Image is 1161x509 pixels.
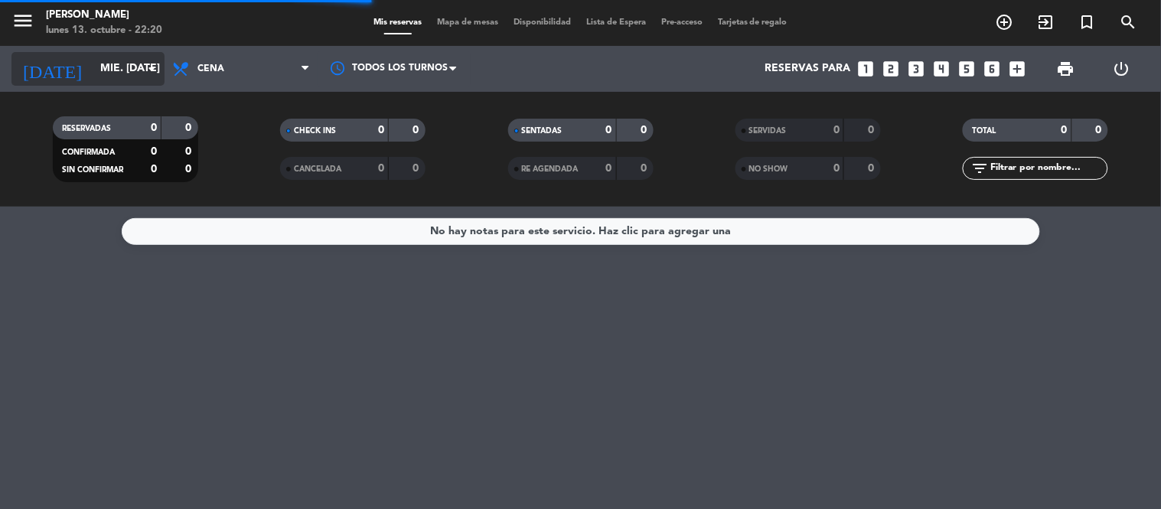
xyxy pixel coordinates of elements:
[62,166,123,174] span: SIN CONFIRMAR
[1078,13,1097,31] i: turned_in_not
[606,125,612,135] strong: 0
[1057,60,1075,78] span: print
[641,163,650,174] strong: 0
[185,146,194,157] strong: 0
[11,52,93,86] i: [DATE]
[996,13,1014,31] i: add_circle_outline
[932,59,952,79] i: looks_4
[46,23,162,38] div: lunes 13. octubre - 22:20
[1120,13,1138,31] i: search
[506,18,579,27] span: Disponibilidad
[62,125,111,132] span: RESERVADAS
[294,127,336,135] span: CHECK INS
[413,125,422,135] strong: 0
[1094,46,1150,92] div: LOG OUT
[983,59,1003,79] i: looks_6
[429,18,506,27] span: Mapa de mesas
[378,163,384,174] strong: 0
[989,160,1107,177] input: Filtrar por nombre...
[294,165,341,173] span: CANCELADA
[970,159,989,178] i: filter_list
[522,165,579,173] span: RE AGENDADA
[185,122,194,133] strong: 0
[856,59,876,79] i: looks_one
[46,8,162,23] div: [PERSON_NAME]
[654,18,710,27] span: Pre-acceso
[957,59,977,79] i: looks_5
[1008,59,1028,79] i: add_box
[749,165,788,173] span: NO SHOW
[1113,60,1131,78] i: power_settings_new
[868,125,877,135] strong: 0
[972,127,996,135] span: TOTAL
[151,122,157,133] strong: 0
[1062,125,1068,135] strong: 0
[430,223,731,240] div: No hay notas para este servicio. Haz clic para agregar una
[11,9,34,32] i: menu
[522,127,563,135] span: SENTADAS
[1037,13,1055,31] i: exit_to_app
[579,18,654,27] span: Lista de Espera
[641,125,650,135] strong: 0
[11,9,34,38] button: menu
[151,146,157,157] strong: 0
[142,60,161,78] i: arrow_drop_down
[606,163,612,174] strong: 0
[413,163,422,174] strong: 0
[185,164,194,175] strong: 0
[765,63,851,75] span: Reservas para
[833,163,840,174] strong: 0
[710,18,795,27] span: Tarjetas de regalo
[366,18,429,27] span: Mis reservas
[1096,125,1105,135] strong: 0
[378,125,384,135] strong: 0
[151,164,157,175] strong: 0
[868,163,877,174] strong: 0
[833,125,840,135] strong: 0
[907,59,927,79] i: looks_3
[197,64,224,74] span: Cena
[749,127,787,135] span: SERVIDAS
[62,148,115,156] span: CONFIRMADA
[882,59,902,79] i: looks_two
